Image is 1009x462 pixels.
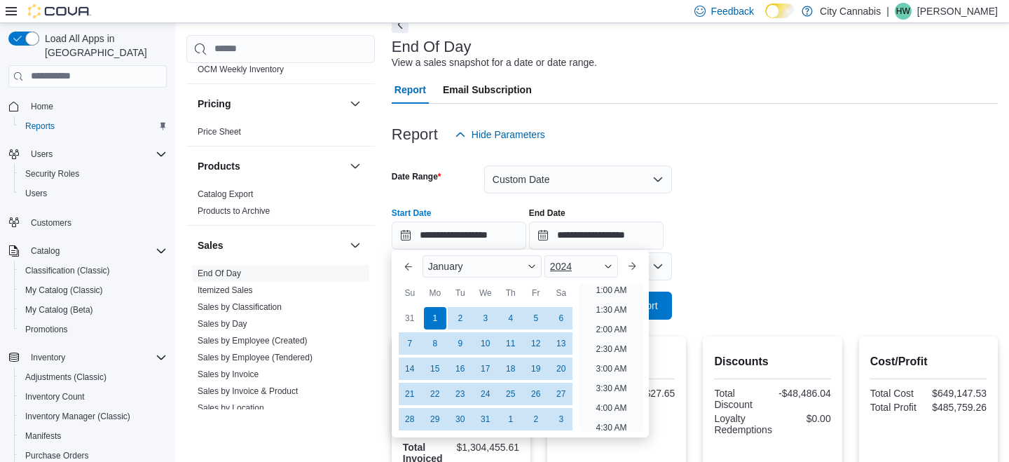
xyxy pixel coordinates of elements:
[474,383,497,405] div: day-24
[14,300,172,320] button: My Catalog (Beta)
[392,222,526,250] input: Press the down key to enter a popover containing a calendar. Press the escape key to close the po...
[550,358,572,380] div: day-20
[870,388,926,399] div: Total Cost
[820,3,881,20] p: City Cannabis
[579,283,643,432] ul: Time
[25,121,55,132] span: Reports
[198,269,241,278] a: End Of Day
[3,144,172,164] button: Users
[347,95,364,112] button: Pricing
[20,262,167,279] span: Classification (Classic)
[399,358,421,380] div: day-14
[550,332,572,355] div: day-13
[424,332,446,355] div: day-8
[20,262,116,279] a: Classification (Classic)
[25,450,89,461] span: Purchase Orders
[25,188,47,199] span: Users
[20,321,167,338] span: Promotions
[711,4,754,18] span: Feedback
[198,285,253,296] span: Itemized Sales
[198,301,282,313] span: Sales by Classification
[529,222,664,250] input: Press the down key to open a popover containing a calendar.
[392,55,597,70] div: View a sales snapshot for a date or date range.
[198,369,259,380] span: Sales by Invoice
[392,171,441,182] label: Date Range
[14,407,172,426] button: Inventory Manager (Classic)
[198,386,298,397] span: Sales by Invoice & Product
[424,383,446,405] div: day-22
[392,16,409,33] button: Next
[14,387,172,407] button: Inventory Count
[931,388,987,399] div: $649,147.53
[392,39,472,55] h3: End Of Day
[20,388,167,405] span: Inventory Count
[392,208,432,219] label: Start Date
[198,97,231,111] h3: Pricing
[198,189,253,199] a: Catalog Export
[198,268,241,279] span: End Of Day
[449,332,472,355] div: day-9
[198,126,241,137] span: Price Sheet
[20,165,85,182] a: Security Roles
[424,358,446,380] div: day-15
[472,128,545,142] span: Hide Parameters
[590,301,632,318] li: 1:30 AM
[198,319,247,329] a: Sales by Day
[14,320,172,339] button: Promotions
[198,403,264,413] a: Sales by Location
[525,282,547,304] div: Fr
[25,349,71,366] button: Inventory
[20,428,67,444] a: Manifests
[198,238,224,252] h3: Sales
[198,352,313,363] span: Sales by Employee (Tendered)
[550,307,572,329] div: day-6
[525,408,547,430] div: day-2
[25,146,58,163] button: Users
[20,388,90,405] a: Inventory Count
[347,158,364,175] button: Products
[347,237,364,254] button: Sales
[550,383,572,405] div: day-27
[198,285,253,295] a: Itemized Sales
[525,332,547,355] div: day-12
[778,413,831,424] div: $0.00
[198,97,344,111] button: Pricing
[399,332,421,355] div: day-7
[20,185,167,202] span: Users
[20,408,167,425] span: Inventory Manager (Classic)
[14,426,172,446] button: Manifests
[25,97,167,115] span: Home
[198,369,259,379] a: Sales by Invoice
[399,383,421,405] div: day-21
[870,353,987,370] h2: Cost/Profit
[621,255,643,278] button: Next month
[186,186,375,225] div: Products
[776,388,831,399] div: -$48,486.04
[25,324,68,335] span: Promotions
[590,341,632,358] li: 2:30 AM
[550,261,572,272] span: 2024
[186,61,375,83] div: OCM
[525,358,547,380] div: day-19
[198,335,308,346] span: Sales by Employee (Created)
[457,442,520,453] div: $1,304,455.61
[198,159,240,173] h3: Products
[25,349,167,366] span: Inventory
[449,383,472,405] div: day-23
[3,348,172,367] button: Inventory
[590,400,632,416] li: 4:00 AM
[3,96,172,116] button: Home
[20,369,112,386] a: Adjustments (Classic)
[590,419,632,436] li: 4:30 AM
[500,307,522,329] div: day-4
[474,408,497,430] div: day-31
[714,388,769,410] div: Total Discount
[500,282,522,304] div: Th
[428,261,463,272] span: January
[31,101,53,112] span: Home
[25,372,107,383] span: Adjustments (Classic)
[484,165,672,193] button: Custom Date
[392,126,438,143] h3: Report
[20,301,167,318] span: My Catalog (Beta)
